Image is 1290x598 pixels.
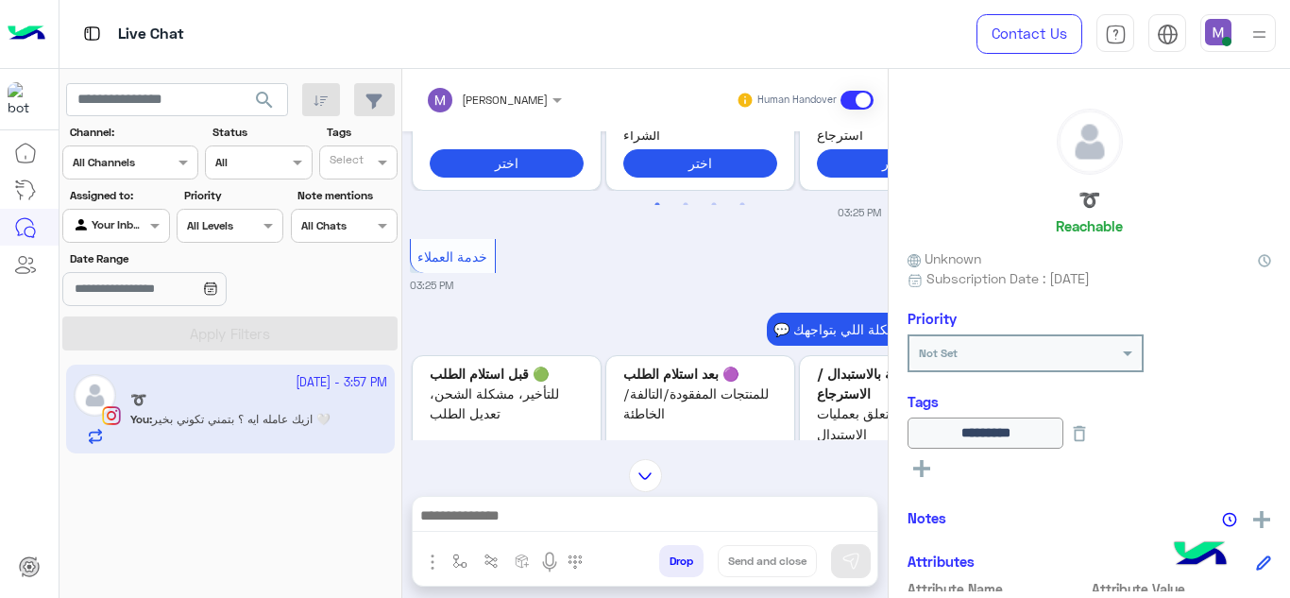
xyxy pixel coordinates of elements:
label: Date Range [70,250,281,267]
span: للمنتجات المفقودة/التالفة/الخاطئة [623,384,777,424]
img: notes [1222,512,1237,527]
button: create order [507,545,538,576]
img: profile [1248,23,1271,46]
img: scroll [629,459,662,492]
img: tab [80,22,104,45]
label: Tags [327,124,396,141]
span: Unknown [908,248,981,268]
p: Live Chat [118,22,184,47]
img: tab [1105,24,1127,45]
h5: ➰ [1078,189,1100,211]
h6: Priority [908,310,957,327]
img: create order [515,554,530,569]
span: search [253,89,276,111]
label: Status [212,124,310,141]
h6: Notes [908,509,946,526]
img: Trigger scenario [484,554,499,569]
a: tab [1096,14,1134,54]
img: defaultAdmin.png [1058,110,1122,174]
button: select flow [445,545,476,576]
span: للتأخير، مشكلة الشحن، تعديل الطلب [430,384,584,424]
button: Send and close [718,545,817,577]
small: 03:25 PM [838,205,881,220]
button: 1 of 2 [648,196,667,214]
h6: Tags [908,393,1271,410]
button: 2 of 2 [676,196,695,214]
button: Apply Filters [62,316,398,350]
img: Logo [8,14,45,54]
img: send attachment [421,551,444,573]
small: Human Handover [757,93,837,108]
small: 03:25 PM [410,278,453,293]
img: add [1253,511,1270,528]
button: اختر [623,149,777,177]
img: send message [841,552,860,571]
button: Trigger scenario [476,545,507,576]
button: اختر [430,149,584,177]
p: 🔄 مشكلة بالاستبدال / الاسترجاع [817,364,971,404]
button: 3 of 2 [704,196,723,214]
label: Assigned to: [70,187,167,204]
img: 317874714732967 [8,82,42,116]
span: خدمة العملاء [417,248,487,265]
p: 28/9/2025, 3:25 PM [767,313,990,346]
b: Not Set [919,346,958,360]
h6: Attributes [908,553,975,570]
h6: Reachable [1056,217,1123,234]
label: Note mentions [297,187,395,204]
img: send voice note [538,551,561,573]
img: select flow [452,554,467,569]
label: Priority [184,187,281,204]
button: Drop [659,545,704,577]
button: 4 of 2 [733,196,752,214]
img: hulul-logo.png [1167,522,1233,589]
span: Subscription Date : [DATE] [926,268,1090,288]
img: tab [1157,24,1179,45]
button: search [242,83,288,124]
p: 🟢 قبل استلام الطلب [430,364,584,384]
button: اختر [817,149,971,177]
p: 🟣 بعد استلام الطلب [623,364,777,384]
img: userImage [1205,19,1231,45]
span: [PERSON_NAME] [462,93,548,107]
div: Select [327,151,364,173]
span: أي مشكلة تتعلق بعمليات الاستبدال [817,403,971,444]
img: make a call [568,555,583,570]
a: Contact Us [976,14,1082,54]
label: Channel: [70,124,196,141]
